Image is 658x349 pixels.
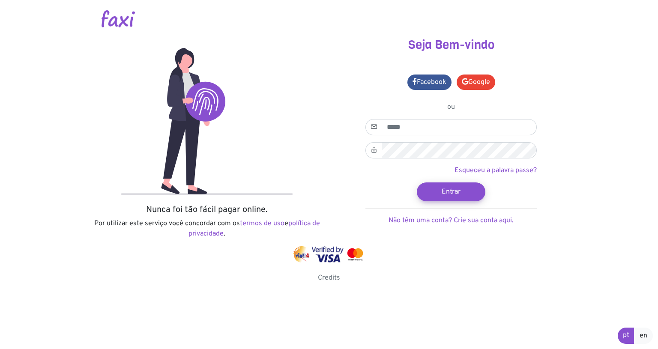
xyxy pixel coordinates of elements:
[455,166,537,175] a: Esqueceu a palavra passe?
[91,205,323,215] h5: Nunca foi tão fácil pagar online.
[91,218,323,239] p: Por utilizar este serviço você concordar com os e .
[335,38,567,52] h3: Seja Bem-vindo
[407,75,452,90] a: Facebook
[417,182,485,201] button: Entrar
[318,274,340,282] a: Credits
[634,328,653,344] a: en
[240,219,284,228] a: termos de uso
[345,246,365,262] img: mastercard
[457,75,495,90] a: Google
[389,216,514,225] a: Não têm uma conta? Crie sua conta aqui.
[618,328,634,344] a: pt
[365,102,537,112] p: ou
[293,246,310,262] img: vinti4
[311,246,344,262] img: visa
